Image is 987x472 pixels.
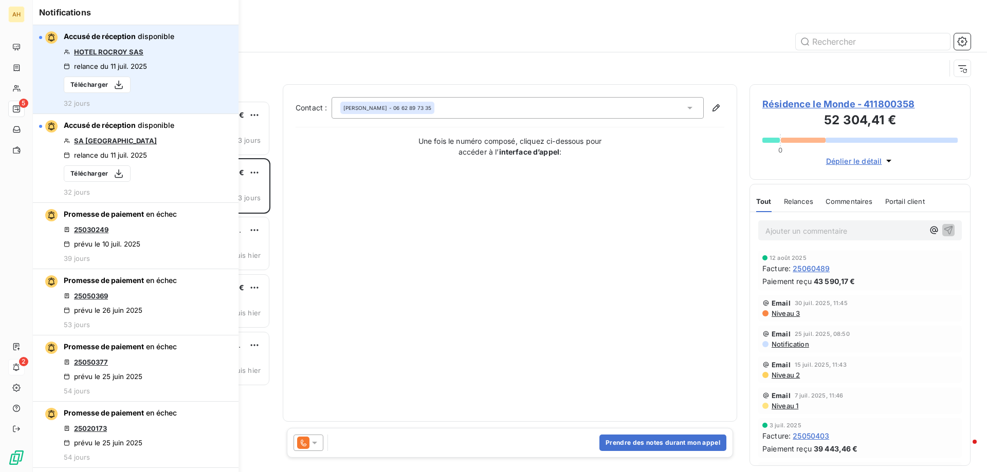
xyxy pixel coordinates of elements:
[795,300,848,306] span: 30 juil. 2025, 11:45
[756,197,772,205] span: Tout
[762,430,791,441] span: Facture :
[814,276,855,287] span: 43 590,17 €
[772,299,791,307] span: Email
[64,387,90,395] span: 54 jours
[64,165,131,182] button: Télécharger
[33,402,239,468] button: Promesse de paiement en échec25020173prévu le 25 juin 202554 jours
[499,147,560,156] strong: interface d’appel
[762,276,812,287] span: Paiement reçu
[74,358,108,366] a: 25050377
[64,439,142,447] div: prévu le 25 juin 2025
[64,77,131,93] button: Télécharger
[146,276,177,285] span: en échec
[74,48,143,56] a: HOTEL ROCROY SAS
[771,402,798,410] span: Niveau 1
[19,99,28,108] span: 5
[64,306,142,314] div: prévu le 26 juin 2025
[64,99,90,107] span: 32 jours
[796,33,950,50] input: Rechercher
[39,6,232,18] h6: Notifications
[64,188,90,196] span: 32 jours
[74,137,157,145] a: SA [GEOGRAPHIC_DATA]
[19,357,28,366] span: 2
[64,453,90,461] span: 54 jours
[772,361,791,369] span: Email
[146,342,177,351] span: en échec
[771,309,800,317] span: Niveau 3
[823,155,898,167] button: Déplier le détail
[778,146,782,154] span: 0
[793,430,829,441] span: 25050403
[64,210,144,218] span: Promesse de paiement
[885,197,925,205] span: Portail client
[33,203,239,269] button: Promesse de paiement en échec25030249prévu le 10 juil. 202539 jours
[64,342,144,351] span: Promesse de paiement
[826,156,882,166] span: Déplier le détail
[74,292,108,300] a: 25050369
[826,197,873,205] span: Commentaires
[64,320,90,329] span: 53 jours
[64,32,136,41] span: Accusé de réception
[64,254,90,262] span: 39 jours
[8,449,25,466] img: Logo LeanPay
[343,104,431,111] div: - 06 62 89 73 35
[343,104,387,111] span: [PERSON_NAME]
[784,197,813,205] span: Relances
[793,263,830,274] span: 25060489
[296,103,332,113] label: Contact :
[33,269,239,335] button: Promesse de paiement en échec25050369prévu le 26 juin 202553 jours
[771,340,809,348] span: Notification
[33,25,239,114] button: Accusé de réception disponibleHOTEL ROCROY SASrelance du 11 juil. 2025Télécharger32 jours
[33,335,239,402] button: Promesse de paiement en échec25050377prévu le 25 juin 202554 jours
[814,443,858,454] span: 39 443,46 €
[772,391,791,400] span: Email
[772,330,791,338] span: Email
[64,121,136,129] span: Accusé de réception
[33,114,239,203] button: Accusé de réception disponibleSA [GEOGRAPHIC_DATA]relance du 11 juil. 2025Télécharger32 jours
[407,136,613,157] p: Une fois le numéro composé, cliquez ci-dessous pour accéder à l’ :
[795,331,850,337] span: 25 juil. 2025, 08:50
[74,424,107,432] a: 25020173
[64,372,142,381] div: prévu le 25 juin 2025
[795,392,844,399] span: 7 juil. 2025, 11:46
[138,32,174,41] span: disponible
[64,240,140,248] div: prévu le 10 juil. 2025
[146,210,177,218] span: en échec
[762,263,791,274] span: Facture :
[771,371,800,379] span: Niveau 2
[599,435,726,451] button: Prendre des notes durant mon appel
[8,6,25,23] div: AH
[770,422,801,428] span: 3 juil. 2025
[64,276,144,285] span: Promesse de paiement
[762,97,958,111] span: Résidence le Monde - 411800358
[64,151,147,159] div: relance du 11 juil. 2025
[762,443,812,454] span: Paiement reçu
[138,121,174,129] span: disponible
[952,437,977,462] iframe: Intercom live chat
[146,408,177,417] span: en échec
[74,225,108,234] a: 25030249
[762,111,958,131] h3: 52 304,41 €
[64,62,147,70] div: relance du 11 juil. 2025
[795,362,847,368] span: 15 juil. 2025, 11:43
[8,101,24,117] a: 5
[770,255,807,261] span: 12 août 2025
[64,408,144,417] span: Promesse de paiement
